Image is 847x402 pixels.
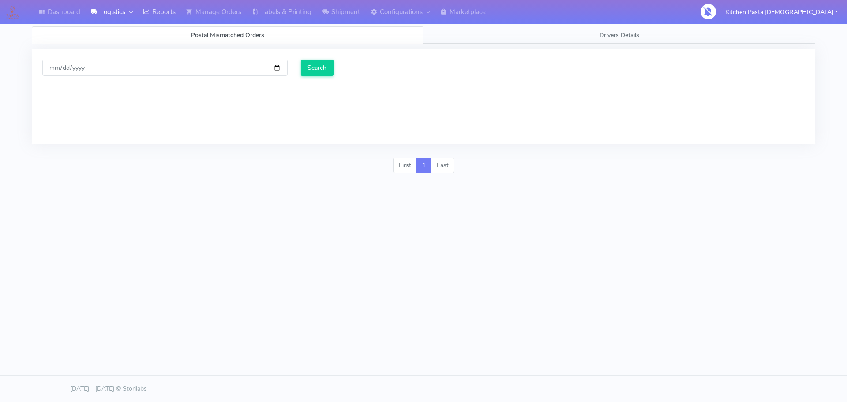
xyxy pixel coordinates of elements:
[32,26,815,44] ul: Tabs
[416,158,431,173] a: 1
[719,3,844,21] button: Kitchen Pasta [DEMOGRAPHIC_DATA]
[301,60,334,76] input: Search
[191,31,264,39] span: Postal Mismatched Orders
[600,31,639,39] span: Drivers Details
